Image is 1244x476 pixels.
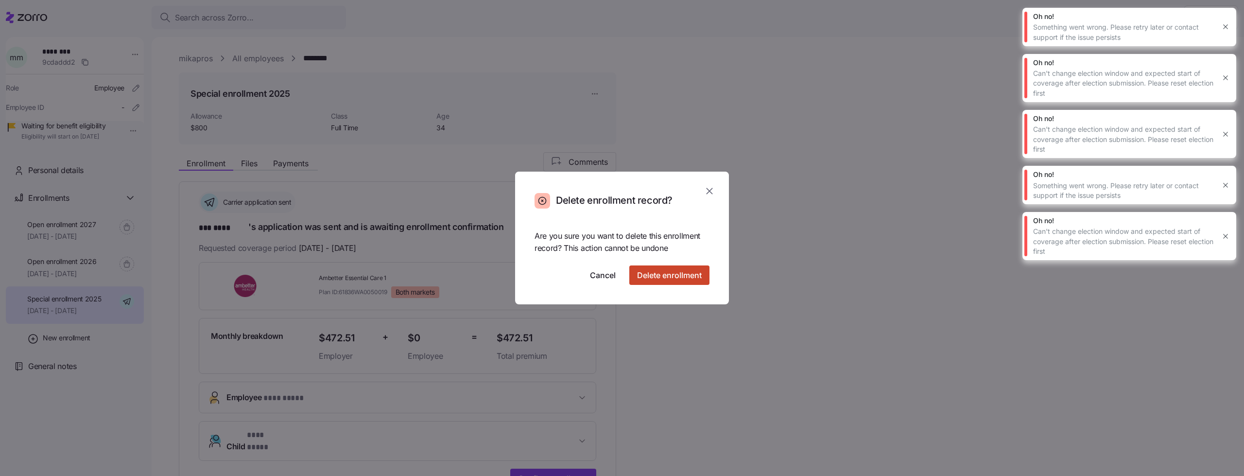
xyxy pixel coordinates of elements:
[1033,69,1215,98] div: Can't change election window and expected start of coverage after election submission. Please res...
[1033,124,1215,154] div: Can't change election window and expected start of coverage after election submission. Please res...
[1033,58,1215,68] div: Oh no!
[582,265,623,285] button: Cancel
[1033,114,1215,123] div: Oh no!
[629,265,709,285] button: Delete enrollment
[637,269,702,281] span: Delete enrollment
[1033,170,1215,179] div: Oh no!
[1033,216,1215,226] div: Oh no!
[556,194,673,207] h2: Delete enrollment record?
[1033,22,1215,42] div: Something went wrong. Please retry later or contact support if the issue persists
[590,269,616,281] span: Cancel
[1033,181,1215,201] div: Something went wrong. Please retry later or contact support if the issue persists
[1033,12,1215,21] div: Oh no!
[535,230,709,254] span: Are you sure you want to delete this enrollment record? This action cannot be undone
[1033,227,1215,256] div: Can't change election window and expected start of coverage after election submission. Please res...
